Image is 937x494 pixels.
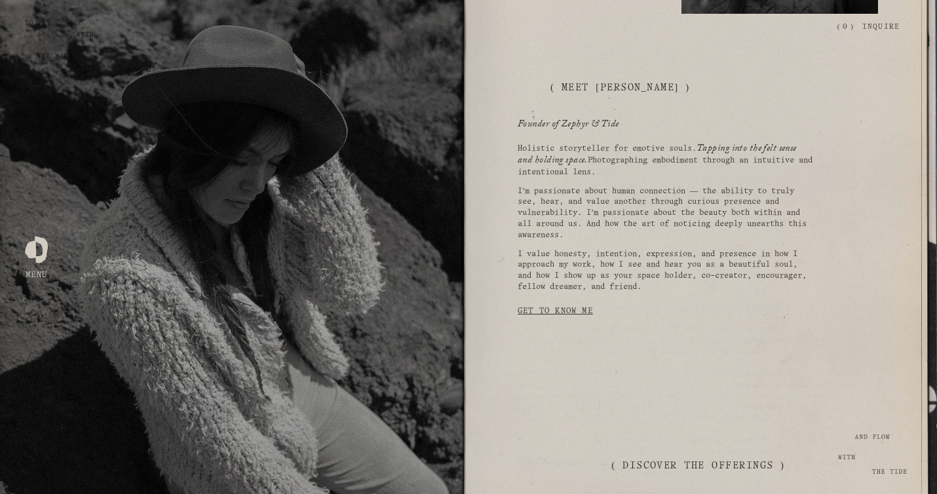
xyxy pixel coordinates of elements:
h2: ( meet [PERSON_NAME] ) [550,81,698,95]
p: Holistic storyteller for emotive souls. Photographing embodiment through an intuitive and intenti... [518,143,813,178]
span: 0 [843,24,847,30]
a: Get to Know Me [518,299,593,324]
span: ) [851,24,853,30]
p: I value honesty, intention, expression, and presence in how I approach my work, how I see and hea... [518,249,813,293]
em: Tapping into the felt sense and holding space. [518,142,799,169]
a: Inquire [862,16,900,39]
p: I’m passionate about human connection — the ability to truly see, hear, and value another through... [518,186,813,241]
span: ( [837,24,840,30]
em: Founder of Zephyr & Tide [518,117,619,133]
a: 0 items in cart [837,22,853,32]
h2: ( discover the offerings ) [501,459,895,473]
